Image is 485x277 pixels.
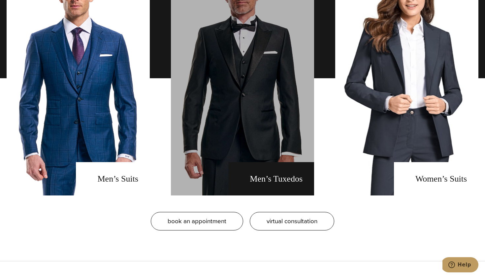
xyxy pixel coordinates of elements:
span: book an appointment [168,216,226,226]
a: virtual consultation [250,212,334,230]
a: book an appointment [151,212,243,230]
span: virtual consultation [267,216,317,226]
iframe: Opens a widget where you can chat to one of our agents [442,257,478,274]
